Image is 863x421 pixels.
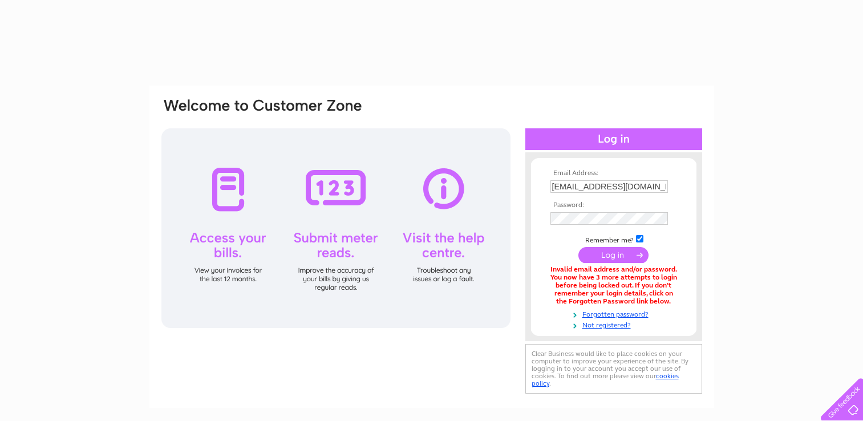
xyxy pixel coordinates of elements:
td: Remember me? [548,233,680,245]
div: Invalid email address and/or password. You now have 3 more attempts to login before being locked ... [550,266,677,305]
div: Clear Business would like to place cookies on your computer to improve your experience of the sit... [525,344,702,394]
a: Forgotten password? [550,308,680,319]
th: Email Address: [548,169,680,177]
th: Password: [548,201,680,209]
input: Submit [578,247,649,263]
a: Not registered? [550,319,680,330]
a: cookies policy [532,372,679,387]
